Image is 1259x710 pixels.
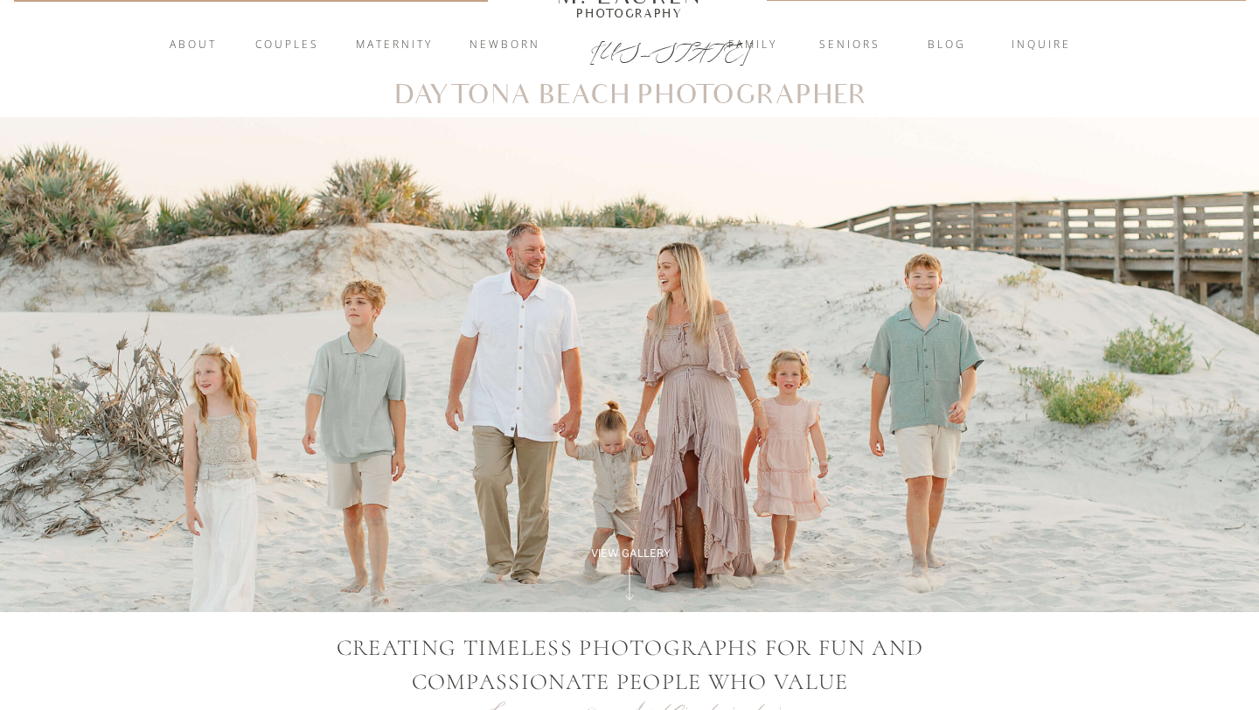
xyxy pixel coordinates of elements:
a: blog [900,37,994,54]
a: About [159,37,226,54]
a: Seniors [803,37,897,54]
p: CREATING TIMELESS PHOTOGRAPHS FOR FUN AND COMPASSIONATE PEOPLE WHO VALUE [295,630,965,698]
a: Maternity [347,37,442,54]
a: Newborn [457,37,552,54]
a: Family [706,37,800,54]
h1: Daytona Beach Photographer [392,83,868,108]
a: Couples [240,37,334,54]
a: inquire [994,37,1089,54]
a: Photography [549,9,710,17]
a: View Gallery [571,546,690,561]
a: [US_STATE] [590,38,670,59]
